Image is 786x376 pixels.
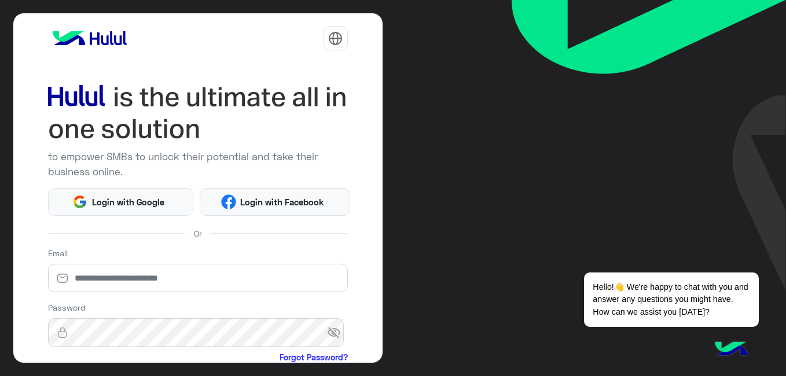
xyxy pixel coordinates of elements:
[194,227,202,239] span: Or
[48,149,348,179] p: to empower SMBs to unlock their potential and take their business online.
[48,301,86,314] label: Password
[48,247,68,259] label: Email
[221,194,236,209] img: Facebook
[48,188,194,216] button: Login with Google
[48,81,348,145] img: hululLoginTitle_EN.svg
[87,196,168,209] span: Login with Google
[72,194,87,209] img: Google
[328,31,343,46] img: tab
[48,27,131,50] img: logo
[711,330,751,370] img: hulul-logo.png
[200,188,350,216] button: Login with Facebook
[327,322,348,343] span: visibility_off
[236,196,329,209] span: Login with Facebook
[48,272,77,284] img: email
[48,327,77,338] img: lock
[584,272,758,327] span: Hello!👋 We're happy to chat with you and answer any questions you might have. How can we assist y...
[280,351,348,363] a: Forgot Password?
